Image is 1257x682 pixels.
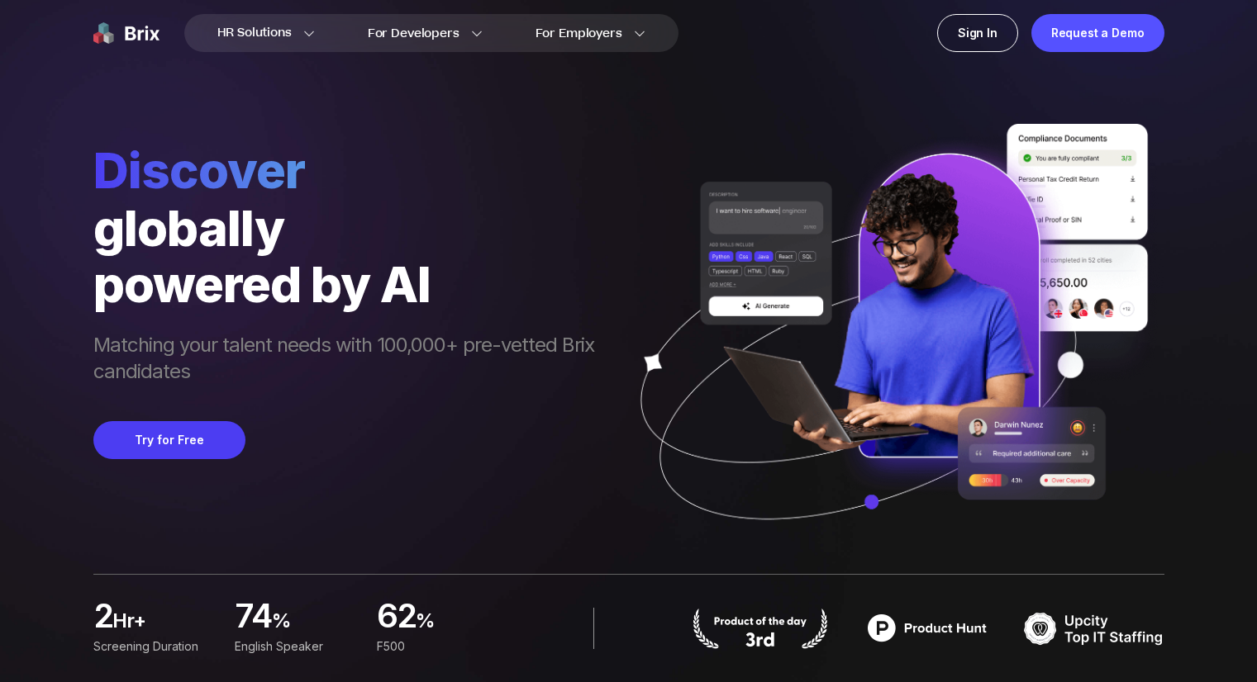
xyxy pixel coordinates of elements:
[416,608,498,641] span: %
[93,140,611,200] span: Discover
[93,256,611,312] div: powered by AI
[376,601,416,634] span: 62
[93,637,215,656] div: Screening duration
[368,25,459,42] span: For Developers
[376,637,498,656] div: F500
[93,200,611,256] div: globally
[217,20,292,46] span: HR Solutions
[93,332,611,388] span: Matching your talent needs with 100,000+ pre-vetted Brix candidates
[1031,14,1164,52] a: Request a Demo
[1024,608,1164,649] img: TOP IT STAFFING
[611,124,1164,568] img: ai generate
[93,421,245,459] button: Try for Free
[690,608,831,649] img: product hunt badge
[235,601,272,634] span: 74
[235,637,356,656] div: English Speaker
[272,608,357,641] span: %
[112,608,215,641] span: hr+
[937,14,1018,52] a: Sign In
[857,608,998,649] img: product hunt badge
[536,25,622,42] span: For Employers
[93,601,112,634] span: 2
